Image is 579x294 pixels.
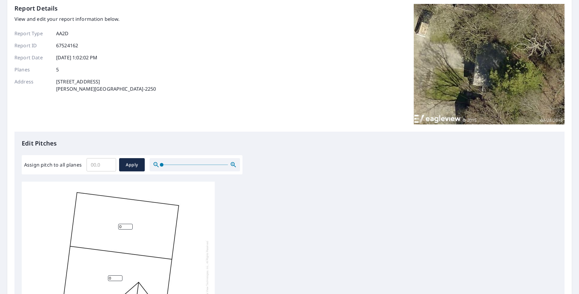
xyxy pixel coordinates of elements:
[14,42,51,49] p: Report ID
[14,4,58,13] p: Report Details
[56,54,98,61] p: [DATE] 1:02:02 PM
[56,66,59,73] p: 5
[124,161,140,169] span: Apply
[56,42,78,49] p: 67524162
[414,4,565,124] img: Top image
[22,139,557,148] p: Edit Pitches
[56,30,69,37] p: AA2D
[14,78,51,92] p: Address
[24,161,82,168] label: Assign pitch to all planes
[14,54,51,61] p: Report Date
[56,78,156,92] p: [STREET_ADDRESS] [PERSON_NAME][GEOGRAPHIC_DATA]-2250
[14,30,51,37] p: Report Type
[87,156,116,173] input: 00.0
[14,66,51,73] p: Planes
[119,158,145,171] button: Apply
[14,15,156,23] p: View and edit your report information below.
